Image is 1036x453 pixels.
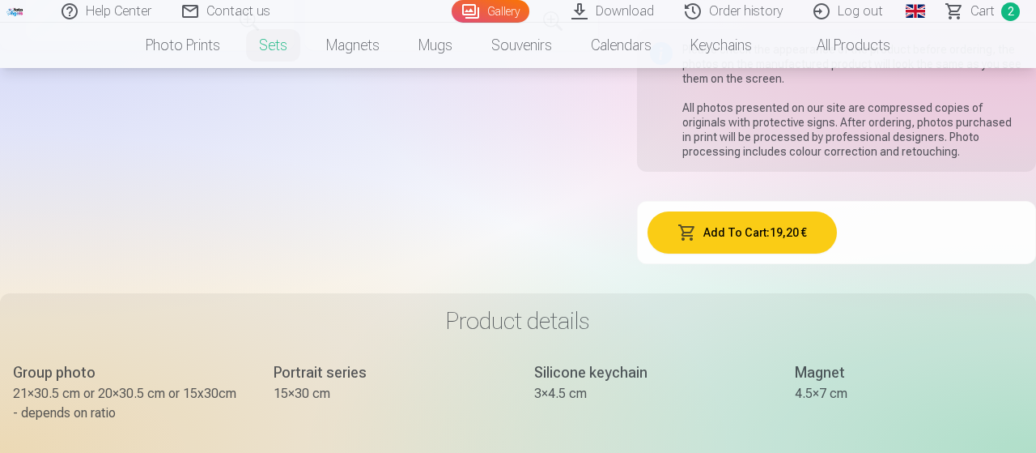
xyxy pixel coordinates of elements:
[671,23,771,68] a: Keychains
[472,23,571,68] a: Souvenirs
[795,384,1023,404] div: 4.5×7 cm
[1001,2,1020,21] span: 2
[274,361,502,384] div: Portrait series
[6,6,24,16] img: /fa1
[682,42,1023,159] div: Please check the appearance of the product before ordering, the photos on the manufactured produc...
[274,384,502,404] div: 15×30 cm
[970,2,995,21] span: Сart
[534,384,762,404] div: 3×4.5 cm
[647,212,836,254] button: Add To Cart:19,20 €
[13,384,241,423] div: 21×30.5 cm or 20×30.5 cm or 15x30cm - depends on ratio
[13,306,1023,335] h3: Product details
[795,361,1023,384] div: Magnet
[399,23,472,68] a: Mugs
[571,23,671,68] a: Calendars
[771,23,910,68] a: All products
[126,23,240,68] a: Photo prints
[534,361,762,384] div: Silicone keychain
[307,23,399,68] a: Magnets
[240,23,307,68] a: Sets
[13,361,241,384] div: Group photo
